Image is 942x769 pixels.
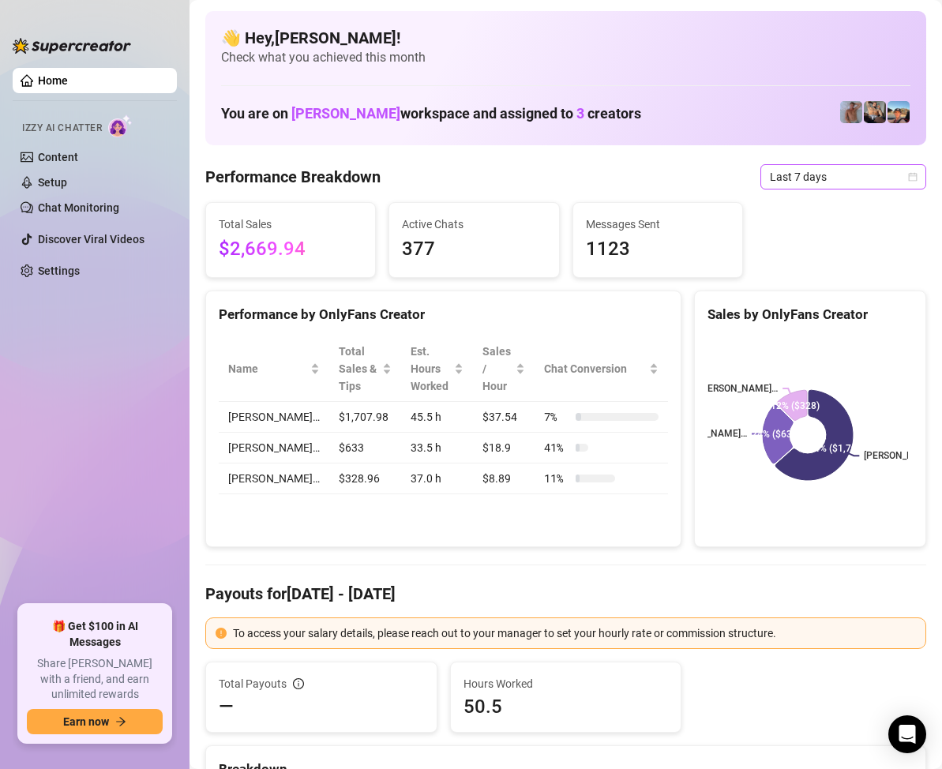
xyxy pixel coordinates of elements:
[216,628,227,639] span: exclamation-circle
[219,234,362,264] span: $2,669.94
[221,105,641,122] h1: You are on workspace and assigned to creators
[586,234,730,264] span: 1123
[219,433,329,463] td: [PERSON_NAME]…
[38,74,68,87] a: Home
[329,433,401,463] td: $633
[205,583,926,605] h4: Payouts for [DATE] - [DATE]
[219,304,668,325] div: Performance by OnlyFans Creator
[38,201,119,214] a: Chat Monitoring
[402,216,546,233] span: Active Chats
[544,360,646,377] span: Chat Conversion
[221,49,910,66] span: Check what you achieved this month
[401,433,474,463] td: 33.5 h
[38,176,67,189] a: Setup
[63,715,109,728] span: Earn now
[473,336,535,402] th: Sales / Hour
[888,715,926,753] div: Open Intercom Messenger
[22,121,102,136] span: Izzy AI Chatter
[219,675,287,692] span: Total Payouts
[401,402,474,433] td: 45.5 h
[205,166,381,188] h4: Performance Breakdown
[293,678,304,689] span: info-circle
[219,463,329,494] td: [PERSON_NAME]…
[291,105,400,122] span: [PERSON_NAME]
[38,151,78,163] a: Content
[221,27,910,49] h4: 👋 Hey, [PERSON_NAME] !
[473,433,535,463] td: $18.9
[401,463,474,494] td: 37.0 h
[219,694,234,719] span: —
[586,216,730,233] span: Messages Sent
[482,343,512,395] span: Sales / Hour
[770,165,917,189] span: Last 7 days
[463,694,669,719] span: 50.5
[864,101,886,123] img: George
[38,233,144,246] a: Discover Viral Videos
[888,101,910,123] img: Zach
[700,383,779,394] text: [PERSON_NAME]…
[411,343,452,395] div: Est. Hours Worked
[219,402,329,433] td: [PERSON_NAME]…
[228,360,307,377] span: Name
[108,114,133,137] img: AI Chatter
[668,429,747,440] text: [PERSON_NAME]…
[544,470,569,487] span: 11 %
[339,343,379,395] span: Total Sales & Tips
[115,716,126,727] span: arrow-right
[219,216,362,233] span: Total Sales
[707,304,913,325] div: Sales by OnlyFans Creator
[535,336,668,402] th: Chat Conversion
[329,402,401,433] td: $1,707.98
[329,463,401,494] td: $328.96
[544,408,569,426] span: 7 %
[544,439,569,456] span: 41 %
[840,101,862,123] img: Joey
[27,709,163,734] button: Earn nowarrow-right
[13,38,131,54] img: logo-BBDzfeDw.svg
[463,675,669,692] span: Hours Worked
[473,402,535,433] td: $37.54
[233,625,916,642] div: To access your salary details, please reach out to your manager to set your hourly rate or commis...
[576,105,584,122] span: 3
[473,463,535,494] td: $8.89
[38,264,80,277] a: Settings
[329,336,401,402] th: Total Sales & Tips
[27,619,163,650] span: 🎁 Get $100 in AI Messages
[402,234,546,264] span: 377
[908,172,918,182] span: calendar
[27,656,163,703] span: Share [PERSON_NAME] with a friend, and earn unlimited rewards
[219,336,329,402] th: Name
